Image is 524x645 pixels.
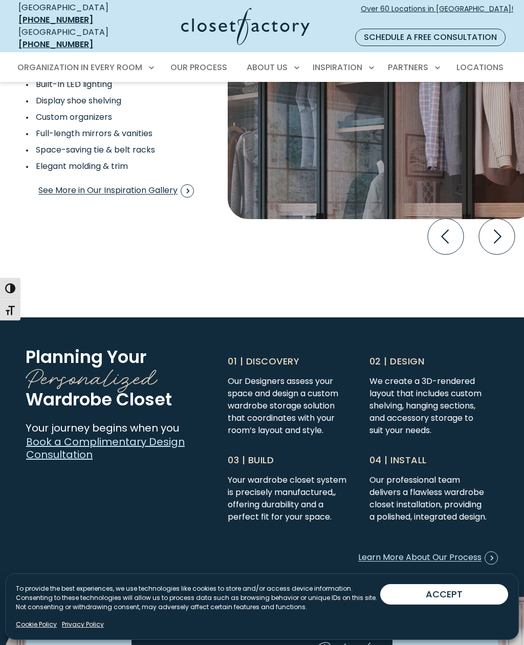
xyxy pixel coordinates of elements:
div: [GEOGRAPHIC_DATA] [18,26,130,51]
p: To provide the best experiences, we use technologies like cookies to store and/or access device i... [16,584,380,612]
li: Elegant molding & trim [26,160,183,173]
a: See More in Our Inspiration Gallery [38,181,194,201]
li: Custom organizers [26,111,183,123]
nav: Primary Menu [10,53,514,82]
span: Inspiration [313,61,362,73]
p: Our professional team delivers a flawless wardrobe closet installation, providing a polished, int... [369,474,489,523]
a: Schedule a Free Consultation [355,29,506,46]
span: See More in Our Inspiration Gallery [38,184,194,198]
div: [GEOGRAPHIC_DATA] [18,2,130,26]
a: Cookie Policy [16,620,57,629]
span: Planning Your [26,345,146,369]
span: Our Process [170,61,227,73]
p: 04 | Install [369,453,489,467]
p: Our Designers assess your space and design a custom wardrobe storage solution that coordinates wi... [228,375,347,437]
a: Learn More About Our Process [358,548,498,568]
a: [PHONE_NUMBER] [18,14,93,26]
li: Full-length mirrors & vanities [26,127,183,140]
p: 01 | Discovery [228,354,347,368]
a: Privacy Policy [62,620,104,629]
a: Book a Complimentary Design Consultation [26,435,215,462]
span: Personalized [26,358,157,393]
li: Space-saving tie & belt racks [26,144,183,156]
a: [PHONE_NUMBER] [18,38,93,50]
li: Display shoe shelving [26,95,183,107]
button: ACCEPT [380,584,508,605]
span: Wardrobe Closet [26,388,172,412]
span: About Us [247,61,288,73]
p: 02 | Design [369,354,489,368]
span: Learn More About Our Process [358,551,498,565]
button: Next slide [475,214,519,259]
span: Over 60 Locations in [GEOGRAPHIC_DATA]! [361,4,513,25]
p: Your wardrobe closet system is precisely manufactured,, offering durability and a perfect fit for... [228,474,347,523]
p: We create a 3D-rendered layout that includes custom shelving, hanging sections, and accessory sto... [369,375,489,437]
span: Your journey begins when you [26,421,179,435]
button: Previous slide [424,214,468,259]
img: Closet Factory Logo [181,8,310,45]
span: Partners [388,61,428,73]
span: Organization in Every Room [17,61,142,73]
span: Locations [456,61,504,73]
p: 03 | Build [228,453,347,467]
li: Built-In LED lighting [26,78,183,91]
